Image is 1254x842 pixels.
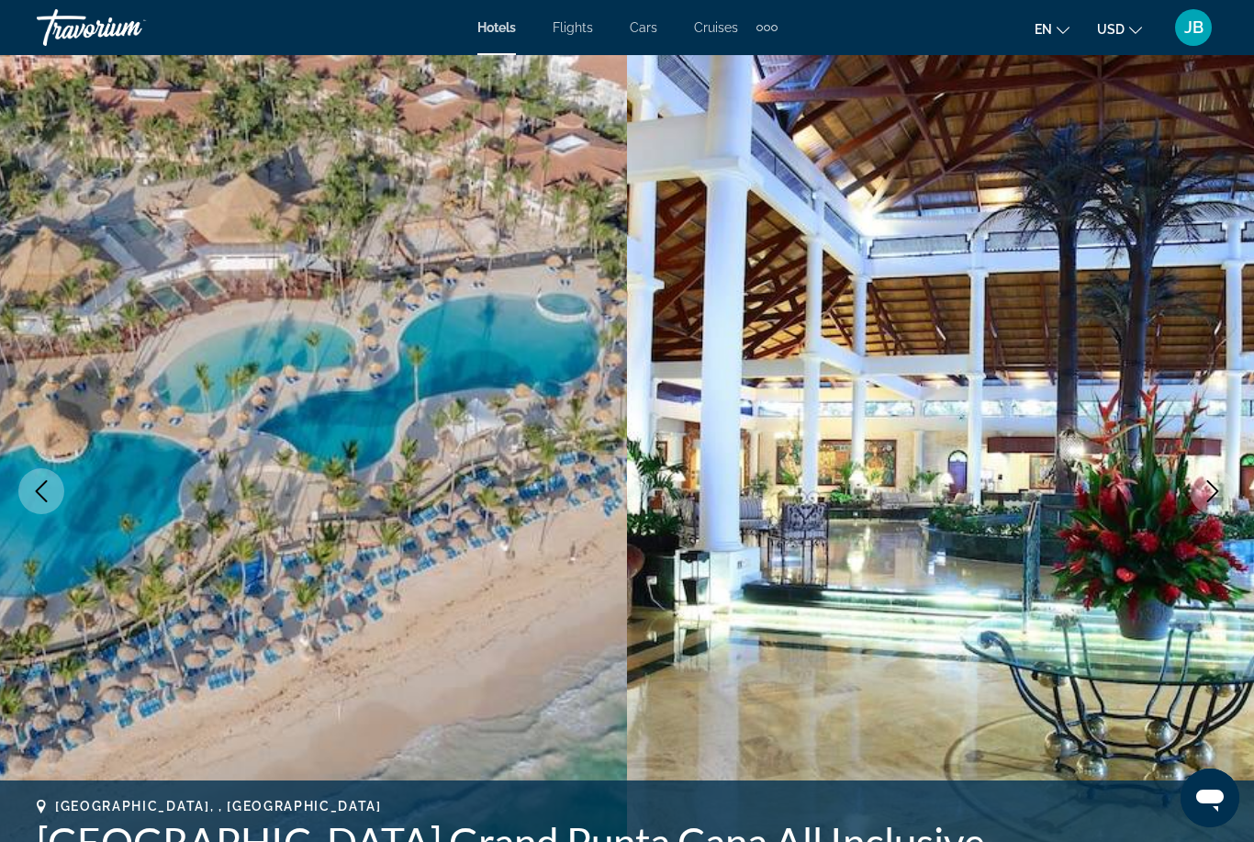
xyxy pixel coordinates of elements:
button: Previous image [18,468,64,514]
button: Change currency [1097,16,1142,42]
a: Cruises [694,20,738,35]
button: Next image [1190,468,1236,514]
iframe: Button to launch messaging window [1181,769,1239,827]
button: Extra navigation items [756,13,778,42]
button: User Menu [1170,8,1217,47]
a: Cars [630,20,657,35]
span: [GEOGRAPHIC_DATA], , [GEOGRAPHIC_DATA] [55,799,382,814]
span: JB [1184,18,1204,37]
span: en [1035,22,1052,37]
span: USD [1097,22,1125,37]
a: Hotels [477,20,516,35]
a: Travorium [37,4,220,51]
a: Flights [553,20,593,35]
button: Change language [1035,16,1069,42]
